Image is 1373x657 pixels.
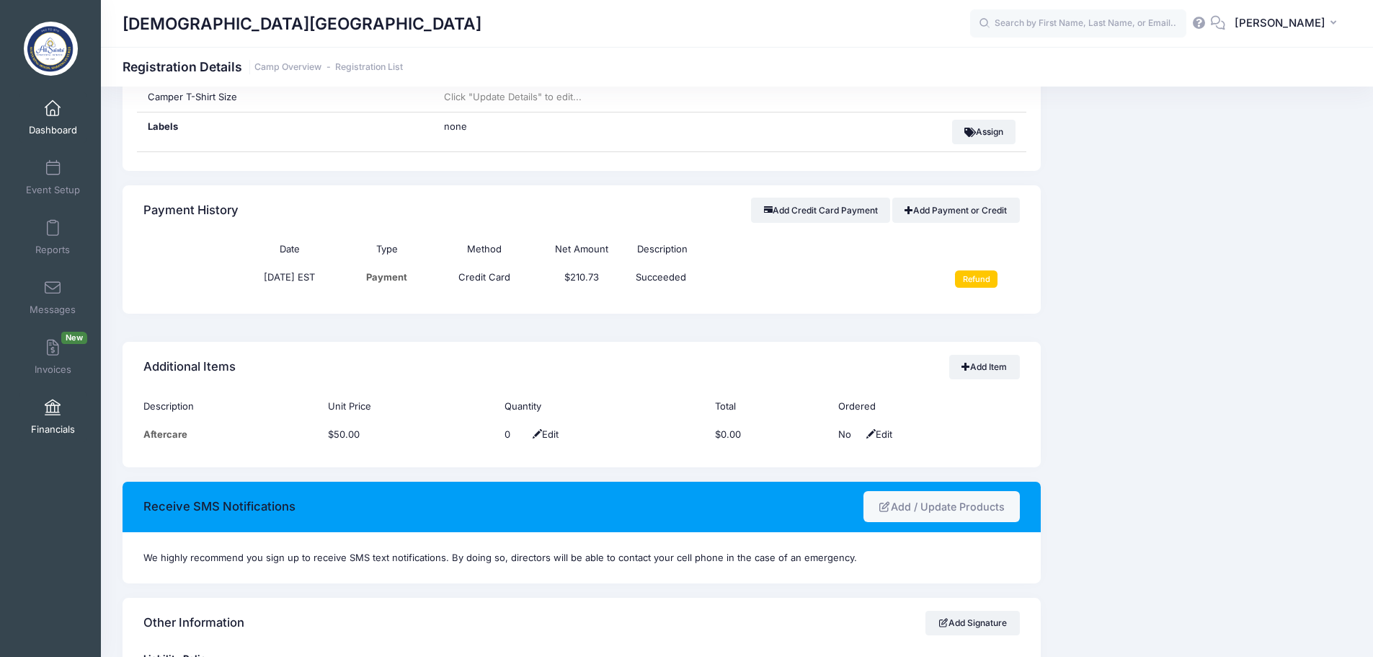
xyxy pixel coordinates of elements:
[19,272,87,322] a: Messages
[505,428,526,442] div: Click Pencil to edit...
[925,611,1020,635] a: Add Signature
[338,236,435,264] th: Type
[892,198,1020,222] a: Add Payment or Credit
[435,264,533,296] td: Credit Card
[241,236,338,264] th: Date
[335,62,403,73] a: Registration List
[19,332,87,382] a: InvoicesNew
[497,392,708,420] th: Quantity
[35,244,70,256] span: Reports
[123,59,403,74] h1: Registration Details
[29,124,77,136] span: Dashboard
[31,423,75,436] span: Financials
[143,347,236,388] h4: Additional Items
[838,428,860,442] div: No
[19,212,87,263] a: Reports
[321,420,497,449] td: $50.00
[831,392,1019,420] th: Ordered
[630,236,922,264] th: Description
[970,9,1186,38] input: Search by First Name, Last Name, or Email...
[137,83,434,112] div: Camper T-Shirt Size
[1225,7,1351,40] button: [PERSON_NAME]
[533,264,630,296] td: $210.73
[143,190,239,231] h4: Payment History
[444,91,582,102] span: Click "Update Details" to edit...
[533,236,630,264] th: Net Amount
[143,392,321,420] th: Description
[435,236,533,264] th: Method
[1235,15,1325,31] span: [PERSON_NAME]
[338,264,435,296] td: Payment
[241,264,338,296] td: [DATE] EST
[949,355,1020,379] a: Add Item
[143,486,296,527] h3: Receive SMS Notifications
[30,304,76,316] span: Messages
[708,420,831,449] td: $0.00
[143,602,244,643] h4: Other Information
[952,120,1016,144] button: Assign
[630,264,922,296] td: Succeeded
[123,7,481,40] h1: [DEMOGRAPHIC_DATA][GEOGRAPHIC_DATA]
[35,363,71,376] span: Invoices
[19,92,87,143] a: Dashboard
[529,428,559,440] span: Edit
[19,392,87,442] a: Financials
[321,392,497,420] th: Unit Price
[24,22,78,76] img: All Saints' Episcopal School
[708,392,831,420] th: Total
[254,62,321,73] a: Camp Overview
[444,120,624,134] span: none
[863,491,1020,522] a: Add / Update Products
[751,198,890,222] button: Add Credit Card Payment
[137,113,434,151] div: Labels
[143,551,1019,565] div: We highly recommend you sign up to receive SMS text notifications. By doing so, directors will be...
[26,184,80,196] span: Event Setup
[61,332,87,344] span: New
[19,152,87,203] a: Event Setup
[863,428,892,440] span: Edit
[143,420,321,449] td: Aftercare
[955,270,997,288] input: Refund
